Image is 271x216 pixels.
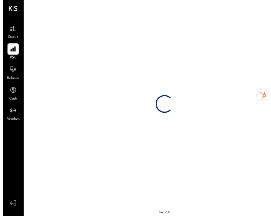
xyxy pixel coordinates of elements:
a: Cash [0,86,21,104]
span: P&L [7,56,14,62]
a: P&L [0,44,21,62]
span: Cash [7,98,15,104]
span: Queue [5,35,16,41]
span: Vendors [4,119,17,125]
a: Balance [0,65,21,83]
a: Vendors [0,107,21,125]
span: Balance [4,77,17,83]
a: Queue [0,23,21,41]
